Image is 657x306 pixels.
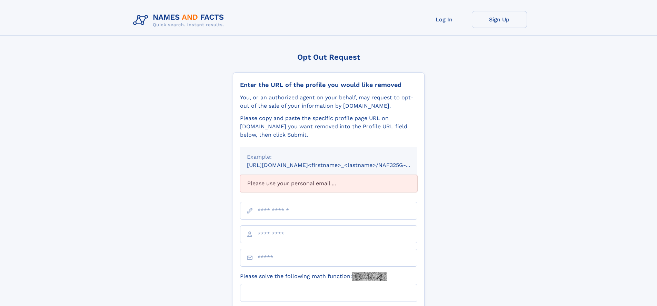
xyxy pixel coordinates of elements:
img: Logo Names and Facts [130,11,230,30]
div: Opt Out Request [233,53,425,61]
div: You, or an authorized agent on your behalf, may request to opt-out of the sale of your informatio... [240,93,417,110]
small: [URL][DOMAIN_NAME]<firstname>_<lastname>/NAF325G-xxxxxxxx [247,162,430,168]
div: Enter the URL of the profile you would like removed [240,81,417,89]
a: Log In [417,11,472,28]
div: Please copy and paste the specific profile page URL on [DOMAIN_NAME] you want removed into the Pr... [240,114,417,139]
a: Sign Up [472,11,527,28]
div: Please use your personal email ... [240,175,417,192]
label: Please solve the following math function: [240,272,387,281]
div: Example: [247,153,410,161]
